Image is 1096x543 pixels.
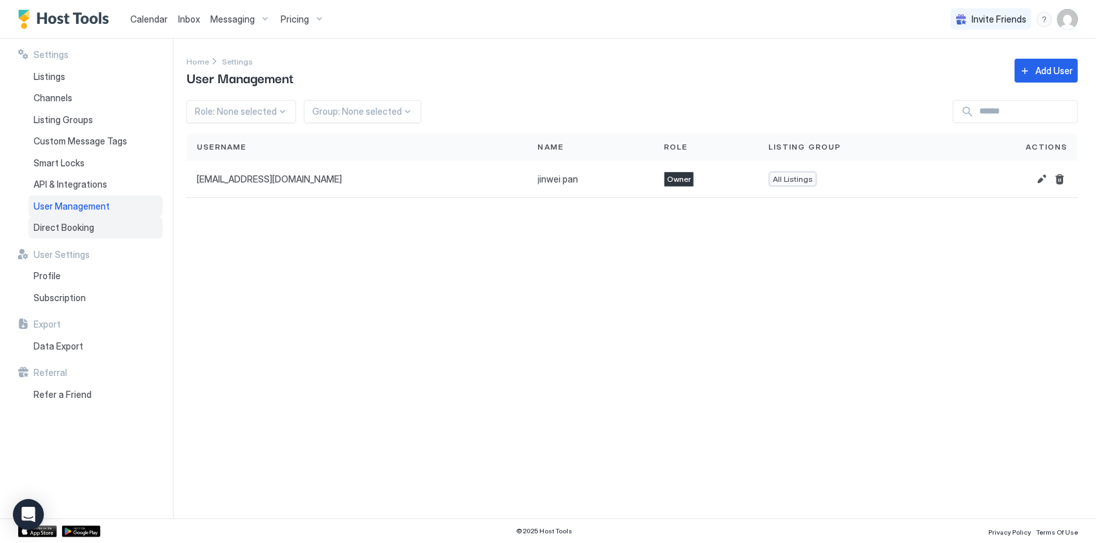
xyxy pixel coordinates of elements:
a: Listings [28,66,163,88]
a: Calendar [130,12,168,26]
span: Username [197,141,246,153]
span: Settings [34,49,68,61]
span: User Management [34,201,110,212]
span: Role [664,141,688,153]
span: User Settings [34,249,90,261]
input: Input Field [974,101,1077,123]
span: Actions [1026,141,1068,153]
span: Settings [222,57,253,66]
button: Delete [1052,172,1068,187]
span: Data Export [34,341,83,352]
span: Refer a Friend [34,389,92,400]
span: Referral [34,367,67,379]
span: Custom Message Tags [34,135,127,147]
a: Terms Of Use [1036,524,1078,538]
span: jinwei pan [538,173,579,185]
a: Smart Locks [28,152,163,174]
span: Privacy Policy [988,528,1031,536]
div: Add User [1035,64,1073,77]
span: Pricing [281,14,309,25]
span: Profile [34,270,61,282]
span: [EMAIL_ADDRESS][DOMAIN_NAME] [197,173,342,185]
a: Privacy Policy [988,524,1031,538]
span: User Management [186,68,294,87]
span: Listing Group [768,141,841,153]
span: Calendar [130,14,168,25]
a: User Management [28,195,163,217]
span: Subscription [34,292,86,304]
a: Host Tools Logo [18,10,115,29]
span: Channels [34,92,72,104]
span: Listings [34,71,65,83]
span: Inbox [178,14,200,25]
span: © 2025 Host Tools [517,527,573,535]
div: User profile [1057,9,1078,30]
a: App Store [18,526,57,537]
a: Listing Groups [28,109,163,131]
span: Terms Of Use [1036,528,1078,536]
a: Profile [28,265,163,287]
a: Custom Message Tags [28,130,163,152]
a: API & Integrations [28,173,163,195]
a: Settings [222,54,253,68]
span: Direct Booking [34,222,94,233]
a: Data Export [28,335,163,357]
a: Direct Booking [28,217,163,239]
span: Owner [667,173,691,185]
span: Listing Groups [34,114,93,126]
span: Home [186,57,209,66]
div: Breadcrumb [186,54,209,68]
a: Inbox [178,12,200,26]
button: Edit [1034,172,1050,187]
span: Smart Locks [34,157,85,169]
a: Refer a Friend [28,384,163,406]
span: All Listings [773,174,813,184]
button: Add User [1015,59,1078,83]
span: Invite Friends [971,14,1026,25]
a: Subscription [28,287,163,309]
a: Channels [28,87,163,109]
span: API & Integrations [34,179,107,190]
div: menu [1037,12,1052,27]
div: Open Intercom Messenger [13,499,44,530]
span: Export [34,319,61,330]
a: Google Play Store [62,526,101,537]
span: Messaging [210,14,255,25]
div: Breadcrumb [222,54,253,68]
span: Name [538,141,564,153]
a: Home [186,54,209,68]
